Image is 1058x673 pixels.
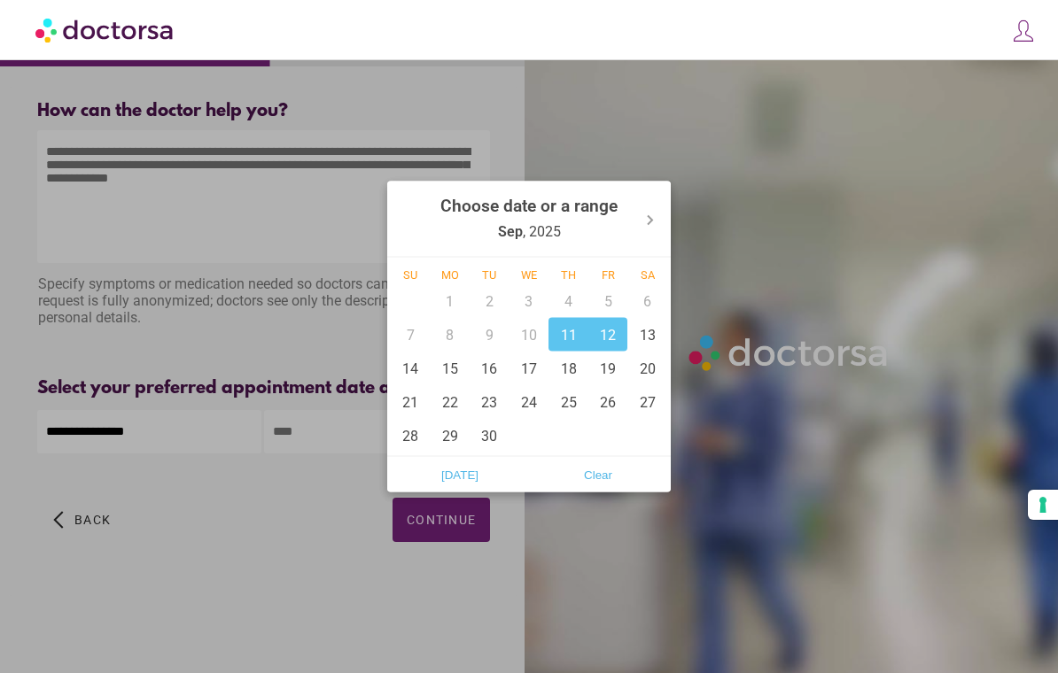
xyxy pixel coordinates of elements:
[548,352,588,385] div: 18
[470,268,510,282] div: Tu
[510,352,549,385] div: 17
[510,318,549,352] div: 10
[588,385,628,419] div: 26
[588,284,628,318] div: 5
[588,268,628,282] div: Fr
[534,461,662,488] span: Clear
[431,284,471,318] div: 1
[391,268,431,282] div: Su
[431,419,471,453] div: 29
[391,385,431,419] div: 21
[470,284,510,318] div: 2
[627,352,667,385] div: 20
[510,385,549,419] div: 24
[470,352,510,385] div: 16
[35,10,175,50] img: Doctorsa.com
[431,268,471,282] div: Mo
[498,223,523,240] strong: Sep
[391,352,431,385] div: 14
[470,318,510,352] div: 9
[627,385,667,419] div: 27
[548,284,588,318] div: 4
[529,460,667,489] button: Clear
[548,318,588,352] div: 11
[431,385,471,419] div: 22
[391,419,431,453] div: 28
[440,185,618,253] div: , 2025
[548,385,588,419] div: 25
[391,460,529,489] button: [DATE]
[548,268,588,282] div: Th
[588,318,628,352] div: 12
[510,284,549,318] div: 3
[431,318,471,352] div: 8
[391,318,431,352] div: 7
[1011,19,1036,43] img: icons8-customer-100.png
[1028,490,1058,520] button: Your consent preferences for tracking technologies
[627,318,667,352] div: 13
[470,419,510,453] div: 30
[588,352,628,385] div: 19
[396,461,524,488] span: [DATE]
[431,352,471,385] div: 15
[510,268,549,282] div: We
[470,385,510,419] div: 23
[440,196,618,216] strong: Choose date or a range
[627,268,667,282] div: Sa
[627,284,667,318] div: 6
